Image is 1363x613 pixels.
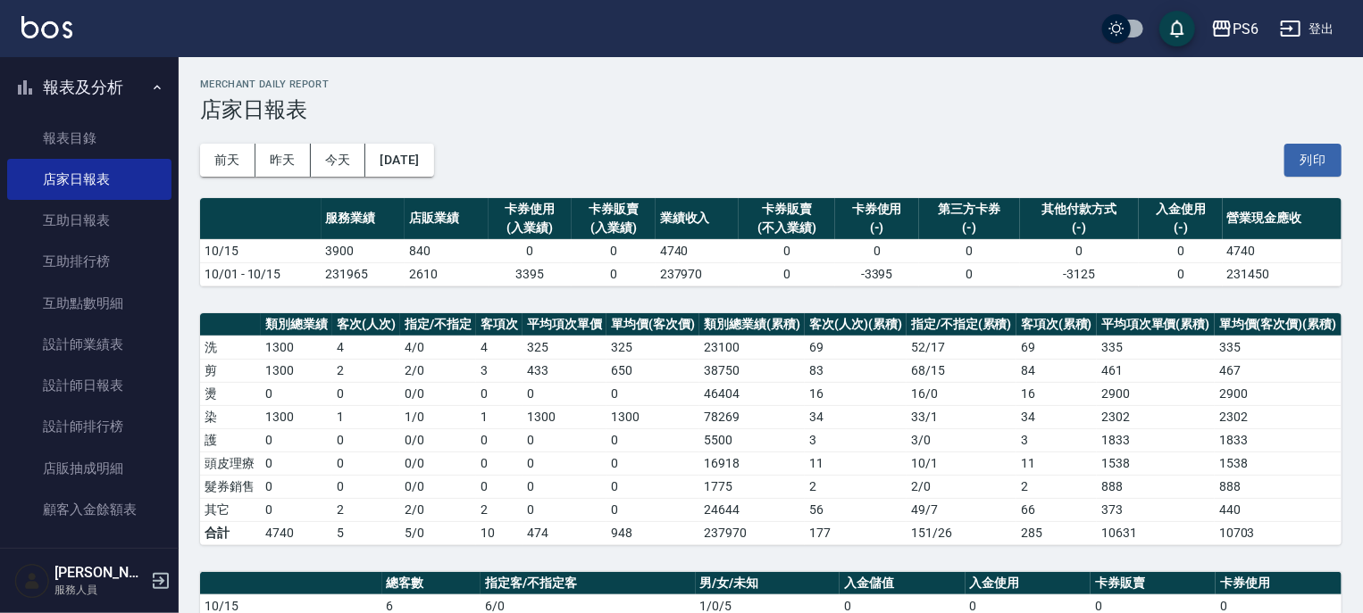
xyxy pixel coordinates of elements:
th: 業績收入 [656,198,740,240]
td: 433 [523,359,606,382]
td: 燙 [200,382,261,405]
div: (不入業績) [743,219,831,237]
div: (-) [1024,219,1134,237]
td: 461 [1097,359,1215,382]
div: (-) [840,219,915,237]
div: 卡券使用 [493,200,568,219]
a: 報表目錄 [7,118,171,159]
img: Person [14,563,50,599]
td: 948 [606,521,699,544]
div: 第三方卡券 [924,200,1016,219]
td: 0 [332,475,400,498]
a: 設計師排行榜 [7,406,171,447]
td: 0 [332,382,400,405]
td: 1538 [1097,451,1215,475]
td: 0 [332,451,400,475]
td: 染 [200,405,261,428]
div: PS6 [1233,18,1258,40]
td: 洗 [200,335,261,359]
td: 650 [606,359,699,382]
th: 卡券使用 [1216,572,1342,595]
a: 互助點數明細 [7,283,171,324]
td: 46404 [699,382,805,405]
td: 888 [1215,475,1342,498]
a: 互助排行榜 [7,241,171,282]
td: 0 [261,475,332,498]
th: 客項次 [476,313,523,336]
td: 其它 [200,498,261,521]
td: 3395 [489,262,573,286]
td: 151/26 [907,521,1016,544]
div: 入金使用 [1143,200,1218,219]
td: 231965 [322,262,406,286]
td: 84 [1016,359,1097,382]
th: 單均價(客次價) [606,313,699,336]
p: 服務人員 [54,582,146,598]
td: 237970 [656,262,740,286]
td: 1300 [606,405,699,428]
td: 11 [805,451,907,475]
td: 0 [606,382,699,405]
th: 平均項次單價 [523,313,606,336]
td: 1300 [261,405,332,428]
td: 0 [476,475,523,498]
td: 2900 [1215,382,1342,405]
button: 昨天 [255,144,311,177]
td: 10/01 - 10/15 [200,262,322,286]
th: 入金儲值 [840,572,965,595]
td: 1538 [1215,451,1342,475]
td: 24644 [699,498,805,521]
td: 83 [805,359,907,382]
td: 2 [1016,475,1097,498]
td: 剪 [200,359,261,382]
h2: Merchant Daily Report [200,79,1342,90]
td: 10/15 [200,239,322,262]
td: 16918 [699,451,805,475]
td: 335 [1097,335,1215,359]
td: 髮券銷售 [200,475,261,498]
td: 0 [572,239,656,262]
a: 設計師日報表 [7,365,171,406]
td: 237970 [699,521,805,544]
th: 營業現金應收 [1223,198,1342,240]
td: 49 / 7 [907,498,1016,521]
td: 1 [476,405,523,428]
td: 440 [1215,498,1342,521]
td: 1 [332,405,400,428]
td: 16 / 0 [907,382,1016,405]
td: 0 [606,475,699,498]
td: 0 / 0 [400,475,476,498]
td: 1833 [1097,428,1215,451]
td: 56 [805,498,907,521]
table: a dense table [200,313,1342,545]
td: 0 [919,262,1020,286]
td: 0 [476,382,523,405]
td: 0 [1020,239,1139,262]
td: 231450 [1223,262,1342,286]
h3: 店家日報表 [200,97,1342,122]
td: 2 [805,475,907,498]
td: 34 [805,405,907,428]
td: 68 / 15 [907,359,1016,382]
div: (入業績) [493,219,568,237]
div: (-) [1143,219,1218,237]
td: 2 [332,498,400,521]
button: [DATE] [365,144,433,177]
td: 0 [523,428,606,451]
td: 2302 [1215,405,1342,428]
td: 5500 [699,428,805,451]
td: 52 / 17 [907,335,1016,359]
td: 325 [523,335,606,359]
td: 10 / 1 [907,451,1016,475]
div: 卡券販賣 [576,200,651,219]
td: 840 [405,239,489,262]
th: 客項次(累積) [1016,313,1097,336]
th: 卡券販賣 [1091,572,1216,595]
th: 男/女/未知 [696,572,840,595]
td: 0 [332,428,400,451]
a: 顧客入金餘額表 [7,489,171,530]
td: 4 / 0 [400,335,476,359]
td: 0 [489,239,573,262]
td: 0 [261,498,332,521]
td: 0 [523,498,606,521]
